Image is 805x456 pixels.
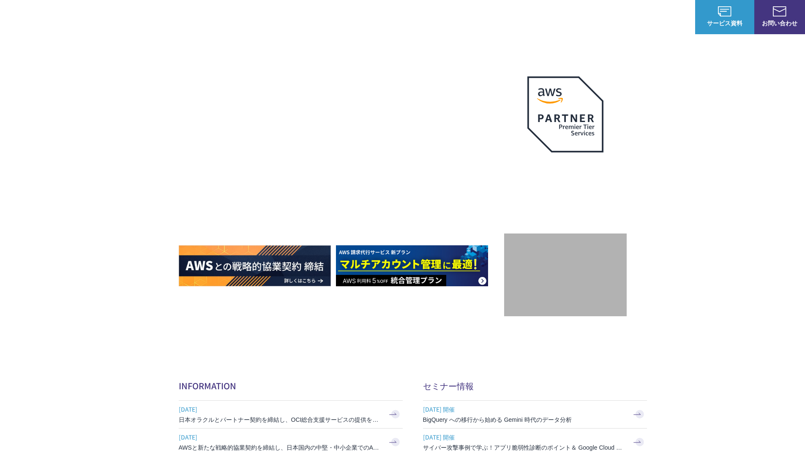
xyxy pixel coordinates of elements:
[718,6,731,16] img: AWS総合支援サービス C-Chorus サービス資料
[179,401,403,428] a: [DATE] 日本オラクルとパートナー契約を締結し、OCI総合支援サービスの提供を開始
[423,401,647,428] a: [DATE] 開催 BigQuery への移行から始める Gemini 時代のデータ分析
[179,415,382,424] h3: 日本オラクルとパートナー契約を締結し、OCI総合支援サービスの提供を開始
[423,403,626,415] span: [DATE] 開催
[521,246,610,308] img: 契約件数
[440,13,472,22] p: サービス
[423,431,626,443] span: [DATE] 開催
[423,429,647,456] a: [DATE] 開催 サイバー攻撃事例で学ぶ！アプリ脆弱性診断のポイント＆ Google Cloud セキュリティ対策
[423,380,647,392] h2: セミナー情報
[573,13,597,22] a: 導入事例
[773,6,786,16] img: お問い合わせ
[695,19,754,27] span: サービス資料
[179,403,382,415] span: [DATE]
[527,76,603,152] img: AWSプレミアティアサービスパートナー
[614,13,646,22] p: ナレッジ
[663,13,687,22] a: ログイン
[489,13,557,22] p: 業種別ソリューション
[179,245,331,286] img: AWSとの戦略的協業契約 締結
[423,415,626,424] h3: BigQuery への移行から始める Gemini 時代のデータ分析
[97,8,158,26] span: NHN テコラス AWS総合支援サービス
[179,443,382,452] h3: AWSと新たな戦略的協業契約を締結し、日本国内の中堅・中小企業でのAWS活用を加速
[179,380,403,392] h2: INFORMATION
[179,93,504,130] p: AWSの導入からコスト削減、 構成・運用の最適化からデータ活用まで 規模や業種業態を問わない マネージドサービスで
[336,245,488,286] img: AWS請求代行サービス 統合管理プラン
[556,163,575,175] em: AWS
[403,13,423,22] p: 強み
[517,163,614,195] p: 最上位プレミアティア サービスパートナー
[179,429,403,456] a: [DATE] AWSと新たな戦略的協業契約を締結し、日本国内の中堅・中小企業でのAWS活用を加速
[179,139,504,220] h1: AWS ジャーニーの 成功を実現
[179,431,382,443] span: [DATE]
[13,7,158,27] a: AWS総合支援サービス C-Chorus NHN テコラスAWS総合支援サービス
[754,19,805,27] span: お問い合わせ
[423,443,626,452] h3: サイバー攻撃事例で学ぶ！アプリ脆弱性診断のポイント＆ Google Cloud セキュリティ対策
